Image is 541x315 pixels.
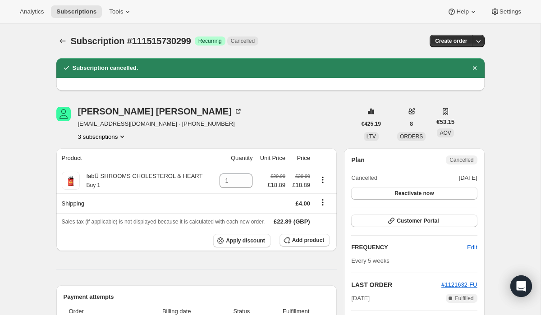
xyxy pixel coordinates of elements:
th: Unit Price [255,148,288,168]
small: £20.99 [295,173,310,179]
h2: LAST ORDER [351,280,441,289]
button: Dismiss notification [468,62,481,74]
button: Product actions [78,132,127,141]
span: Fulfilled [455,295,473,302]
span: £4.00 [295,200,310,207]
th: Quantity [215,148,255,168]
h2: Subscription cancelled. [73,64,138,73]
span: Apply discount [226,237,265,244]
span: Sales tax (if applicable) is not displayed because it is calculated with each new order. [62,219,265,225]
span: £22.89 [274,218,292,225]
th: Price [288,148,313,168]
h2: Payment attempts [64,292,330,301]
button: Add product [280,234,330,247]
div: Open Intercom Messenger [510,275,532,297]
button: Analytics [14,5,49,18]
h2: Plan [351,155,365,164]
small: £20.99 [270,173,285,179]
span: Customer Portal [397,217,439,224]
span: £18.89 [267,181,285,190]
div: fabÜ SHROOMS CHOLESTEROL & HEART [80,172,203,190]
a: #1121632-FU [441,281,477,288]
span: Recurring [198,37,222,45]
button: Help [442,5,483,18]
th: Product [56,148,215,168]
th: Shipping [56,193,215,213]
button: Tools [104,5,138,18]
span: Cancelled [351,173,377,183]
button: Create order [430,35,472,47]
button: Product actions [316,175,330,185]
span: Settings [500,8,521,15]
button: Apply discount [213,234,270,247]
span: (GBP) [292,217,310,226]
button: #1121632-FU [441,280,477,289]
button: Subscriptions [56,35,69,47]
button: 8 [404,118,418,130]
span: €425.19 [362,120,381,128]
span: ORDERS [400,133,423,140]
span: Analytics [20,8,44,15]
span: 8 [410,120,413,128]
button: Reactivate now [351,187,477,200]
span: Tools [109,8,123,15]
span: €53.15 [436,118,454,127]
span: Help [456,8,468,15]
span: AOV [440,130,451,136]
small: Buy 1 [87,182,101,188]
span: Cancelled [231,37,255,45]
button: Settings [485,5,527,18]
span: [DATE] [459,173,477,183]
span: Every 5 weeks [351,257,390,264]
button: Edit [462,240,482,255]
span: Reactivate now [394,190,434,197]
button: Customer Portal [351,215,477,227]
button: €425.19 [356,118,386,130]
span: £18.89 [291,181,310,190]
span: Cancelled [449,156,473,164]
span: [DATE] [351,294,370,303]
span: Add product [292,237,324,244]
h2: FREQUENCY [351,243,467,252]
span: LTV [367,133,376,140]
button: Subscriptions [51,5,102,18]
span: Create order [435,37,467,45]
span: Subscription #111515730299 [71,36,191,46]
span: Edit [467,243,477,252]
div: [PERSON_NAME] [PERSON_NAME] [78,107,243,116]
span: Subscriptions [56,8,96,15]
span: Bridget Byrne [56,107,71,121]
span: [EMAIL_ADDRESS][DOMAIN_NAME] · [PHONE_NUMBER] [78,119,243,128]
button: Shipping actions [316,197,330,207]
